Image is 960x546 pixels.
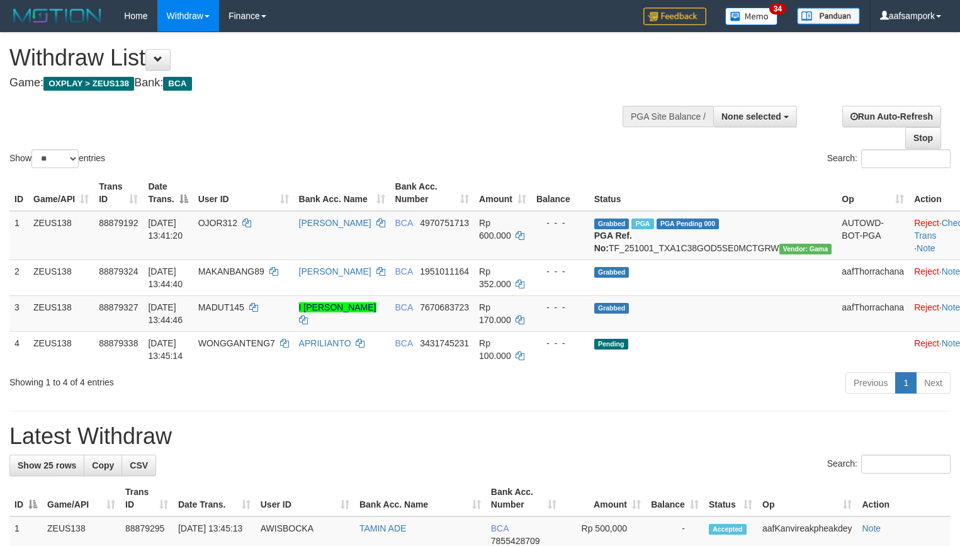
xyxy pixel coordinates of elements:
td: ZEUS138 [28,259,94,295]
input: Search: [861,455,951,474]
th: Game/API: activate to sort column ascending [28,175,94,211]
span: Copy 7670683723 to clipboard [420,302,469,312]
th: Bank Acc. Name: activate to sort column ascending [294,175,390,211]
h1: Latest Withdraw [9,424,951,449]
span: Copy [92,460,114,470]
a: Reject [914,302,939,312]
th: Action [857,481,951,516]
span: BCA [163,77,191,91]
a: [PERSON_NAME] [299,266,371,276]
a: Stop [905,127,941,149]
img: Button%20Memo.svg [725,8,778,25]
span: BCA [491,523,509,533]
td: aafThorrachana [837,259,909,295]
h1: Withdraw List [9,45,628,71]
a: Show 25 rows [9,455,84,476]
a: Run Auto-Refresh [842,106,941,127]
span: Copy 3431745231 to clipboard [420,338,469,348]
a: Previous [845,372,896,394]
label: Search: [827,455,951,474]
span: BCA [395,218,413,228]
button: None selected [713,106,797,127]
td: TF_251001_TXA1C38GOD5SE0MCTGRW [589,211,837,260]
span: Rp 352.000 [479,266,511,289]
span: BCA [395,302,413,312]
span: CSV [130,460,148,470]
span: Copy 7855428709 to clipboard [491,536,540,546]
th: Amount: activate to sort column ascending [562,481,646,516]
td: ZEUS138 [28,331,94,367]
span: Copy 4970751713 to clipboard [420,218,469,228]
th: Op: activate to sort column ascending [757,481,857,516]
a: 1 [895,372,917,394]
a: CSV [121,455,156,476]
span: Grabbed [594,303,630,314]
a: [PERSON_NAME] [299,218,371,228]
span: WONGGANTENG7 [198,338,275,348]
th: Game/API: activate to sort column ascending [42,481,120,516]
td: ZEUS138 [28,295,94,331]
span: [DATE] 13:41:20 [148,218,183,241]
span: 88879327 [99,302,138,312]
label: Search: [827,149,951,168]
span: Rp 170.000 [479,302,511,325]
div: - - - [536,301,584,314]
span: OXPLAY > ZEUS138 [43,77,134,91]
span: [DATE] 13:44:40 [148,266,183,289]
th: Trans ID: activate to sort column ascending [94,175,143,211]
span: MAKANBANG89 [198,266,264,276]
span: Accepted [709,524,747,535]
span: Copy 1951011164 to clipboard [420,266,469,276]
span: Grabbed [594,267,630,278]
th: User ID: activate to sort column ascending [193,175,294,211]
span: [DATE] 13:44:46 [148,302,183,325]
th: Balance [531,175,589,211]
td: ZEUS138 [28,211,94,260]
a: Note [917,243,935,253]
img: Feedback.jpg [643,8,706,25]
th: Date Trans.: activate to sort column descending [143,175,193,211]
th: ID [9,175,28,211]
th: ID: activate to sort column descending [9,481,42,516]
span: Grabbed [594,219,630,229]
span: Rp 600.000 [479,218,511,241]
span: 34 [769,3,786,14]
span: Rp 100.000 [479,338,511,361]
a: I [PERSON_NAME] [299,302,376,312]
span: OJOR312 [198,218,237,228]
div: - - - [536,337,584,350]
input: Search: [861,149,951,168]
span: MADUT145 [198,302,244,312]
span: 88879324 [99,266,138,276]
td: 4 [9,331,28,367]
img: MOTION_logo.png [9,6,105,25]
div: - - - [536,217,584,229]
th: Trans ID: activate to sort column ascending [120,481,173,516]
th: Bank Acc. Name: activate to sort column ascending [354,481,486,516]
div: Showing 1 to 4 of 4 entries [9,371,390,389]
span: PGA Pending [657,219,720,229]
th: Bank Acc. Number: activate to sort column ascending [486,481,562,516]
th: Amount: activate to sort column ascending [474,175,531,211]
th: Op: activate to sort column ascending [837,175,909,211]
td: 2 [9,259,28,295]
a: Next [916,372,951,394]
div: PGA Site Balance / [623,106,713,127]
span: 88879192 [99,218,138,228]
a: Reject [914,218,939,228]
select: Showentries [31,149,79,168]
td: aafThorrachana [837,295,909,331]
div: - - - [536,265,584,278]
a: TAMIN ADE [359,523,406,533]
img: panduan.png [797,8,860,25]
span: Pending [594,339,628,350]
span: 88879338 [99,338,138,348]
td: 1 [9,211,28,260]
span: [DATE] 13:45:14 [148,338,183,361]
th: Balance: activate to sort column ascending [646,481,704,516]
b: PGA Ref. No: [594,230,632,253]
td: 3 [9,295,28,331]
a: APRILIANTO [299,338,351,348]
a: Note [862,523,881,533]
th: Bank Acc. Number: activate to sort column ascending [390,175,475,211]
